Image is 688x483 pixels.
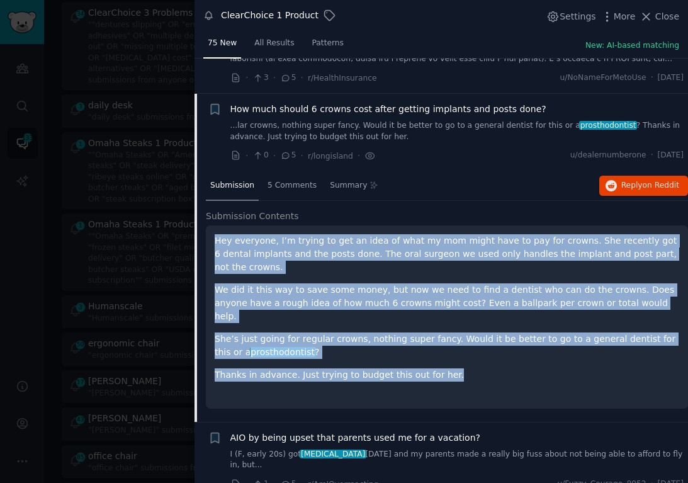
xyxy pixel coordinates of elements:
span: Submission Contents [206,210,299,223]
div: ClearChoice 1 Product [221,9,319,22]
button: Close [640,10,679,23]
span: Submission [210,180,254,191]
span: More [614,10,636,23]
button: Settings [546,10,595,23]
span: · [651,72,653,84]
a: AIO by being upset that parents used me for a vacation? [230,431,480,445]
span: 3 [252,72,268,84]
button: More [601,10,636,23]
span: 75 New [208,38,237,49]
span: r/longisland [308,152,353,161]
a: ...lar crowns, nothing super fancy. Would it be better to go to a general dentist for this or apr... [230,120,684,142]
button: New: AI-based matching [585,40,679,52]
span: · [273,71,276,84]
span: · [301,149,303,162]
span: · [245,71,248,84]
span: 5 [280,72,296,84]
a: All Results [250,33,298,59]
span: u/dealernumberone [570,150,646,161]
span: Patterns [312,38,344,49]
p: Hey everyone, I’m trying to get an idea of what my mom might have to pay for crowns. She recently... [215,234,679,274]
p: She’s just going for regular crowns, nothing super fancy. Would it be better to go to a general d... [215,332,679,359]
span: r/HealthInsurance [308,74,377,82]
span: · [301,71,303,84]
span: 5 [280,150,296,161]
a: How much should 6 crowns cost after getting implants and posts done? [230,103,546,116]
p: We did it this way to save some money, but now we need to find a dentist who can do the crowns. D... [215,283,679,323]
span: prosthodontist [250,347,316,357]
span: [DATE] [658,72,684,84]
span: 5 Comments [268,180,317,191]
a: 75 New [203,33,241,59]
span: Settings [560,10,595,23]
a: Patterns [308,33,348,59]
span: prosthodontist [579,121,637,130]
span: · [245,149,248,162]
a: I (F, early 20s) got[MEDICAL_DATA][DATE] and my parents made a really big fuss about not being ab... [230,449,684,471]
span: · [651,150,653,161]
p: Thanks in advance. Just trying to budget this out for her. [215,368,679,382]
span: u/NoNameForMetoUse [560,72,646,84]
span: · [358,149,360,162]
span: 0 [252,150,268,161]
span: · [273,149,276,162]
span: on Reddit [643,181,679,190]
span: Reply [621,180,679,191]
span: [DATE] [658,150,684,161]
span: [MEDICAL_DATA] [300,450,366,458]
span: All Results [254,38,294,49]
span: Summary [330,180,367,191]
span: Close [655,10,679,23]
button: Replyon Reddit [599,176,688,196]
